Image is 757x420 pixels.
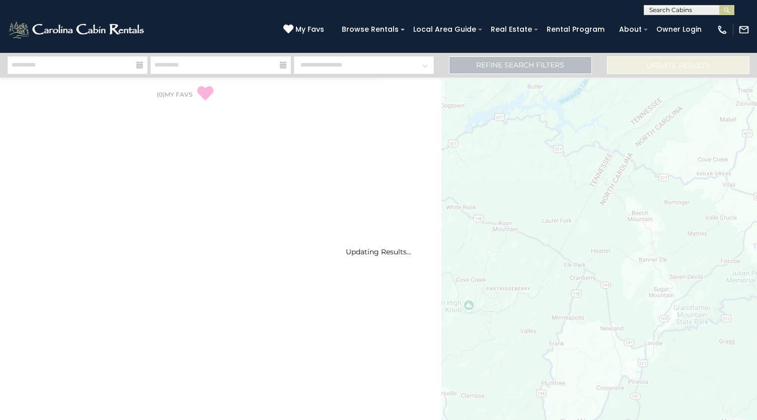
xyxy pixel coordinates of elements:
img: mail-regular-white.png [738,24,749,35]
img: White-1-2.png [8,20,147,40]
a: Rental Program [542,22,610,37]
a: Owner Login [651,22,707,37]
a: Real Estate [486,22,537,37]
a: Browse Rentals [337,22,404,37]
span: My Favs [295,24,324,35]
a: My Favs [283,24,327,35]
img: phone-regular-white.png [717,24,728,35]
a: Local Area Guide [408,22,481,37]
a: About [614,22,647,37]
